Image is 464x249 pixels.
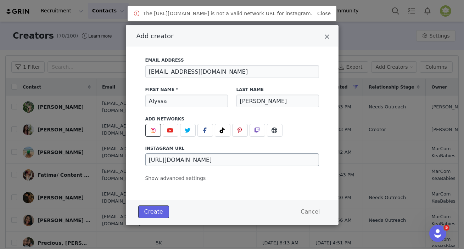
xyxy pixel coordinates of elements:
input: https://www.instagram.com/username [145,153,319,166]
label: instagram URL [145,145,319,152]
label: First Name * [145,86,228,93]
span: The [URL][DOMAIN_NAME] is not a valid network URL for instagram. [143,10,312,17]
span: Add creator [136,32,174,40]
span: 5 [444,225,449,231]
iframe: Intercom live chat [429,225,446,242]
img: instagram.svg [150,128,156,133]
a: Close [317,11,331,16]
label: Add Networks [145,116,319,122]
button: Cancel [295,205,326,218]
button: Close [325,33,330,42]
span: Show advanced settings [145,175,206,181]
label: Last Name [236,86,319,93]
div: Add creator [126,25,339,225]
button: Create [138,205,169,218]
label: Email Address [145,57,319,63]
